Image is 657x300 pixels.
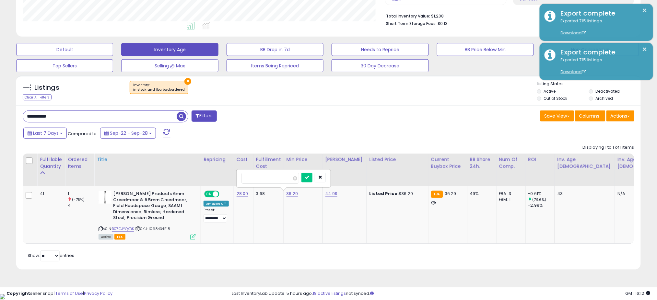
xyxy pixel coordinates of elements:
[23,128,67,139] button: Last 7 Days
[40,191,60,197] div: 41
[370,156,426,163] div: Listed Price
[232,291,651,297] div: Last InventoryLab Update: 5 hours ago, not synced.
[445,190,456,197] span: 36.29
[287,156,320,163] div: Min Price
[386,21,437,26] b: Short Term Storage Fees:
[68,156,91,170] div: Ordered Items
[386,13,430,19] b: Total Inventory Value:
[121,43,218,56] button: Inventory Age
[528,156,552,163] div: ROI
[499,191,521,197] div: FBA: 3
[386,12,629,19] li: $1,208
[642,45,648,53] button: ×
[72,197,85,202] small: (-75%)
[23,94,52,100] div: Clear All Filters
[184,78,191,85] button: ×
[256,156,281,170] div: Fulfillment Cost
[556,9,648,18] div: Export complete
[595,88,620,94] label: Deactivated
[218,191,229,197] span: OFF
[626,290,651,296] span: 2025-10-6 16:12 GMT
[332,59,428,72] button: 30 Day Decrease
[431,156,464,170] div: Current Buybox Price
[97,156,198,163] div: Title
[40,156,62,170] div: Fulfillable Quantity
[332,43,428,56] button: Needs to Reprice
[121,59,218,72] button: Selling @ Max
[287,190,298,197] a: 36.29
[561,69,586,75] a: Download
[556,57,648,75] div: Exported 715 listings.
[99,234,113,240] span: All listings currently available for purchase on Amazon
[540,110,574,121] button: Save View
[68,191,94,197] div: 1
[100,128,156,139] button: Sep-22 - Sep-28
[438,20,448,27] span: $0.13
[34,83,59,92] h5: Listings
[579,113,600,119] span: Columns
[113,191,192,223] b: [PERSON_NAME] Products 6mm Creedmoor & 6.5mm Creedmoor, Field Headspace Gauge, SAAMI Dimensioned,...
[256,191,279,197] div: 3.68
[227,43,323,56] button: BB Drop in 7d
[642,6,648,15] button: ×
[68,131,98,137] span: Compared to:
[325,190,338,197] a: 44.99
[544,88,556,94] label: Active
[84,290,112,296] a: Privacy Policy
[528,202,555,208] div: -2.99%
[431,191,443,198] small: FBA
[237,156,251,163] div: Cost
[561,30,586,36] a: Download
[227,59,323,72] button: Items Being Repriced
[204,201,229,207] div: Amazon AI *
[537,81,641,87] p: Listing States:
[135,226,170,231] span: | SKU: 1068434218
[205,191,213,197] span: ON
[204,156,231,163] div: Repricing
[370,191,423,197] div: $36.29
[6,290,30,296] strong: Copyright
[133,87,185,92] div: in stock and fba backordered
[99,191,111,204] img: 31WADmOh4aL._SL40_.jpg
[606,110,634,121] button: Actions
[583,144,634,151] div: Displaying 1 to 1 of 1 items
[99,191,196,239] div: ASIN:
[68,202,94,208] div: 4
[499,197,521,202] div: FBM: 1
[544,96,568,101] label: Out of Stock
[6,291,112,297] div: seller snap | |
[33,130,59,136] span: Last 7 Days
[528,191,555,197] div: -0.61%
[595,96,613,101] label: Archived
[112,226,134,232] a: B07GJYQXBK
[192,110,217,122] button: Filters
[557,191,610,197] div: 43
[499,156,523,170] div: Num of Comp.
[556,18,648,36] div: Exported 715 listings.
[575,110,605,121] button: Columns
[16,59,113,72] button: Top Sellers
[110,130,148,136] span: Sep-22 - Sep-28
[133,83,185,92] span: Inventory :
[325,156,364,163] div: [PERSON_NAME]
[237,190,248,197] a: 28.09
[204,208,229,223] div: Preset:
[313,290,346,296] a: 18 active listings
[437,43,534,56] button: BB Price Below Min
[28,252,74,259] span: Show: entries
[114,234,125,240] span: FBA
[470,191,491,197] div: 49%
[556,48,648,57] div: Export complete
[470,156,494,170] div: BB Share 24h.
[533,197,546,202] small: (79.6%)
[370,190,399,197] b: Listed Price:
[16,43,113,56] button: Default
[55,290,83,296] a: Terms of Use
[557,156,612,170] div: Inv. Age [DEMOGRAPHIC_DATA]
